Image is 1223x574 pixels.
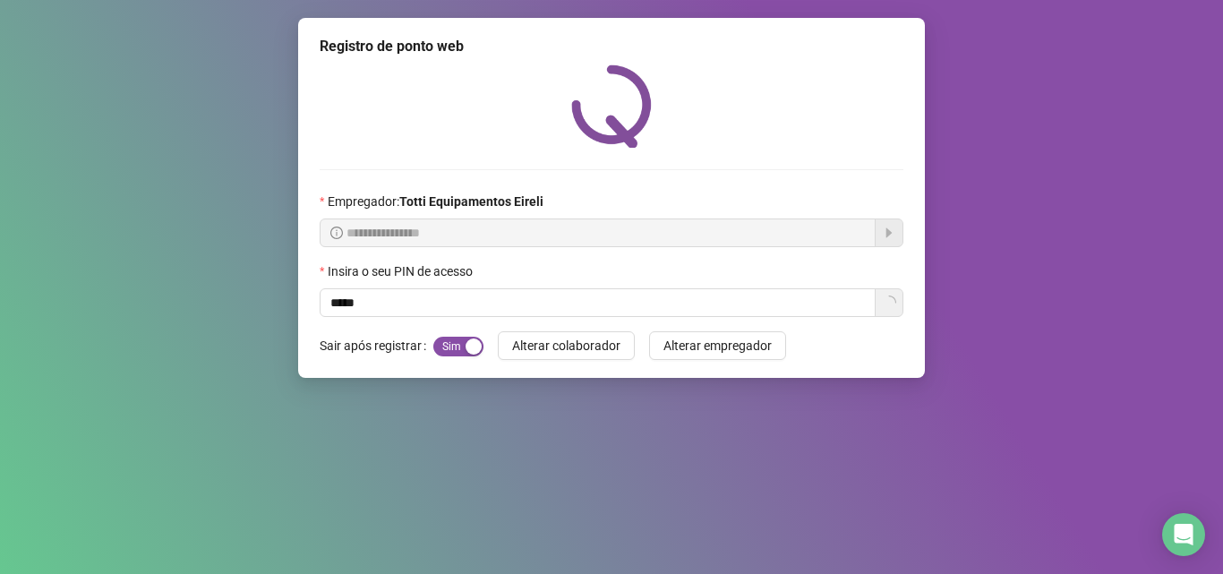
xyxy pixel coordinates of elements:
span: Alterar empregador [663,336,772,356]
span: Empregador : [328,192,543,211]
strong: Totti Equipamentos Eireli [399,194,543,209]
span: info-circle [330,227,343,239]
div: Registro de ponto web [320,36,903,57]
div: Open Intercom Messenger [1162,513,1205,556]
label: Sair após registrar [320,331,433,360]
span: Alterar colaborador [512,336,620,356]
button: Alterar colaborador [498,331,635,360]
button: Alterar empregador [649,331,786,360]
img: QRPoint [571,64,652,148]
label: Insira o seu PIN de acesso [320,261,484,281]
